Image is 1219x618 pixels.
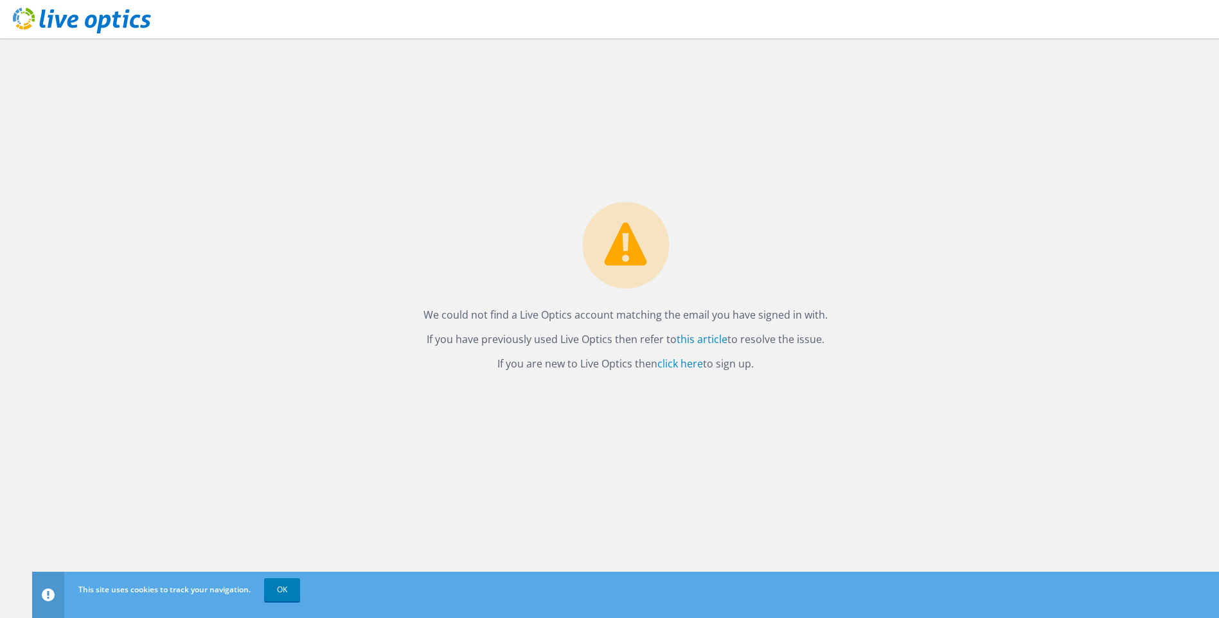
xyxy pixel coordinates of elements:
[423,355,828,373] p: If you are new to Live Optics then to sign up.
[423,306,828,324] p: We could not find a Live Optics account matching the email you have signed in with.
[677,332,727,346] a: this article
[423,330,828,348] p: If you have previously used Live Optics then refer to to resolve the issue.
[264,578,300,601] a: OK
[78,584,251,595] span: This site uses cookies to track your navigation.
[657,357,703,371] a: click here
